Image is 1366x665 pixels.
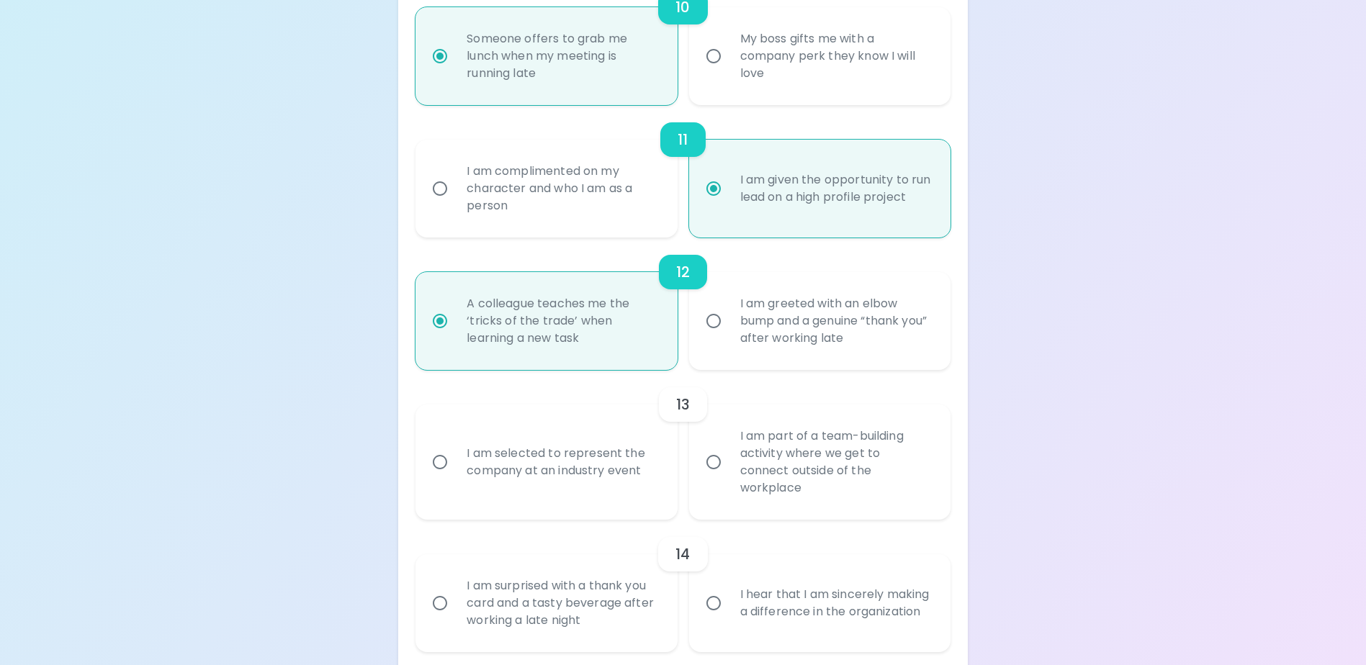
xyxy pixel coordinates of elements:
[455,13,669,99] div: Someone offers to grab me lunch when my meeting is running late
[676,393,690,416] h6: 13
[455,427,669,497] div: I am selected to represent the company at an industry event
[675,543,690,566] h6: 14
[455,145,669,232] div: I am complimented on my character and who I am as a person
[729,278,943,364] div: I am greeted with an elbow bump and a genuine “thank you” after working late
[676,261,690,284] h6: 12
[678,128,688,151] h6: 11
[415,520,950,652] div: choice-group-check
[455,560,669,646] div: I am surprised with a thank you card and a tasty beverage after working a late night
[729,410,943,514] div: I am part of a team-building activity where we get to connect outside of the workplace
[455,278,669,364] div: A colleague teaches me the ‘tricks of the trade’ when learning a new task
[415,105,950,237] div: choice-group-check
[729,569,943,638] div: I hear that I am sincerely making a difference in the organization
[729,13,943,99] div: My boss gifts me with a company perk they know I will love
[415,370,950,520] div: choice-group-check
[729,154,943,223] div: I am given the opportunity to run lead on a high profile project
[415,237,950,370] div: choice-group-check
